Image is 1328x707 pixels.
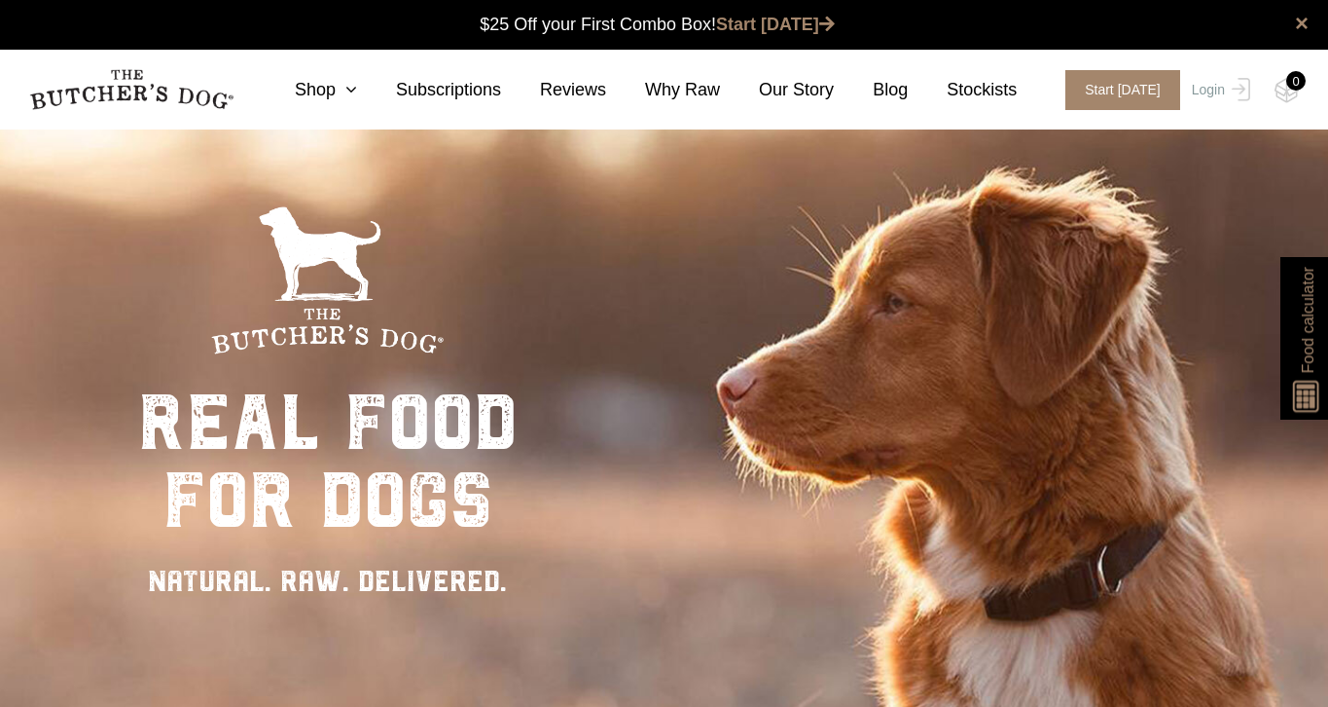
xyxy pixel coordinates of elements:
a: Why Raw [606,77,720,103]
div: 0 [1286,71,1306,91]
img: TBD_Cart-Empty.png [1274,78,1299,103]
a: Start [DATE] [1046,70,1187,110]
a: close [1295,12,1309,35]
a: Our Story [720,77,834,103]
a: Subscriptions [357,77,501,103]
a: Login [1187,70,1250,110]
a: Stockists [908,77,1017,103]
div: real food for dogs [138,384,518,540]
div: NATURAL. RAW. DELIVERED. [138,559,518,603]
a: Blog [834,77,908,103]
span: Food calculator [1296,267,1319,373]
a: Reviews [501,77,606,103]
a: Start [DATE] [716,15,835,34]
a: Shop [256,77,357,103]
span: Start [DATE] [1065,70,1180,110]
